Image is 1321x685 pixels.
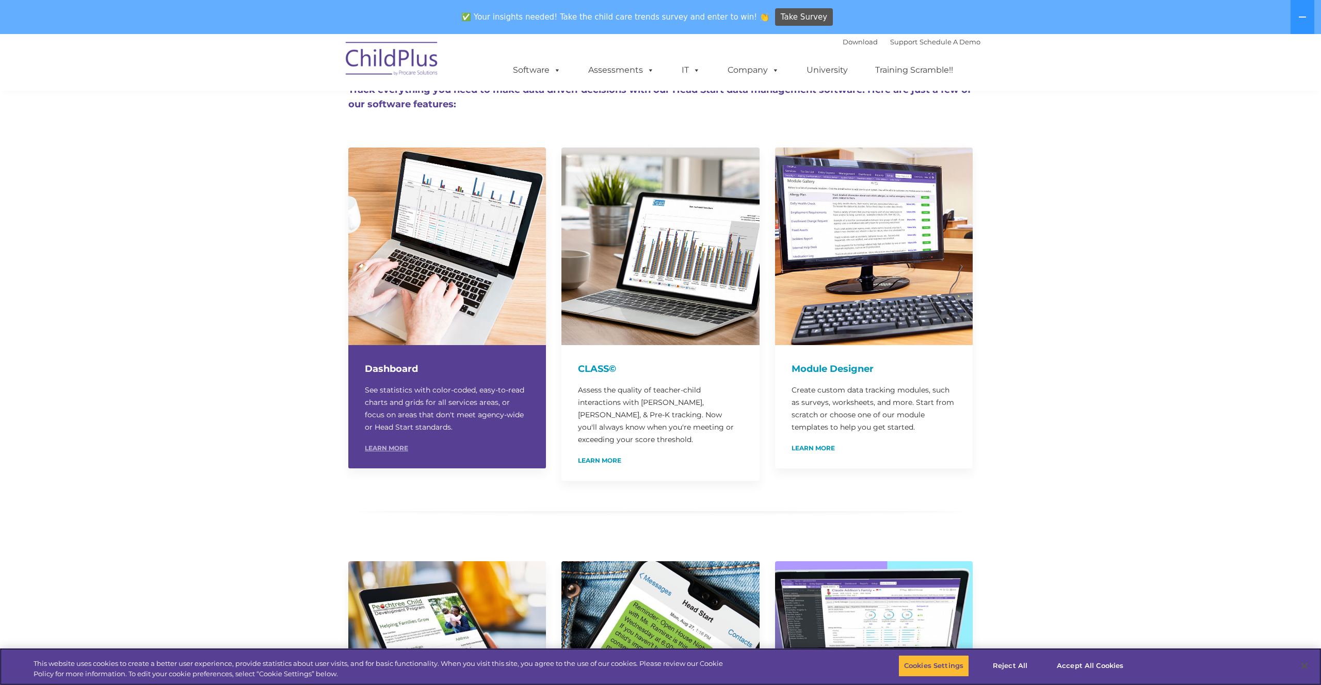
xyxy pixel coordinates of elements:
button: Cookies Settings [898,655,969,677]
span: ✅ Your insights needed! Take the child care trends survey and enter to win! 👏 [458,7,774,27]
a: Software [503,60,571,80]
p: See statistics with color-coded, easy-to-read charts and grids for all services areas, or focus o... [365,384,529,433]
div: This website uses cookies to create a better user experience, provide statistics about user visit... [34,659,727,679]
a: Company [717,60,790,80]
img: CLASS-750 [561,148,759,345]
button: Accept All Cookies [1051,655,1129,677]
a: Training Scramble!! [865,60,963,80]
a: Learn More [578,458,621,464]
a: IT [671,60,711,80]
img: Dash [348,148,546,345]
a: Take Survey [775,8,833,26]
button: Close [1293,655,1316,677]
h4: Dashboard [365,362,529,376]
a: Support [890,38,917,46]
a: Learn More [365,445,408,451]
p: Assess the quality of teacher-child interactions with [PERSON_NAME], [PERSON_NAME], & Pre-K track... [578,384,743,446]
p: Create custom data tracking modules, such as surveys, worksheets, and more. Start from scratch or... [792,384,956,433]
a: Assessments [578,60,665,80]
button: Reject All [978,655,1042,677]
img: ChildPlus by Procare Solutions [341,35,444,86]
a: Download [843,38,878,46]
h4: CLASS© [578,362,743,376]
font: | [843,38,980,46]
a: Schedule A Demo [920,38,980,46]
img: ModuleDesigner750 [775,148,973,345]
h4: Module Designer [792,362,956,376]
a: Learn More [792,445,835,451]
span: Take Survey [781,8,827,26]
a: University [796,60,858,80]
